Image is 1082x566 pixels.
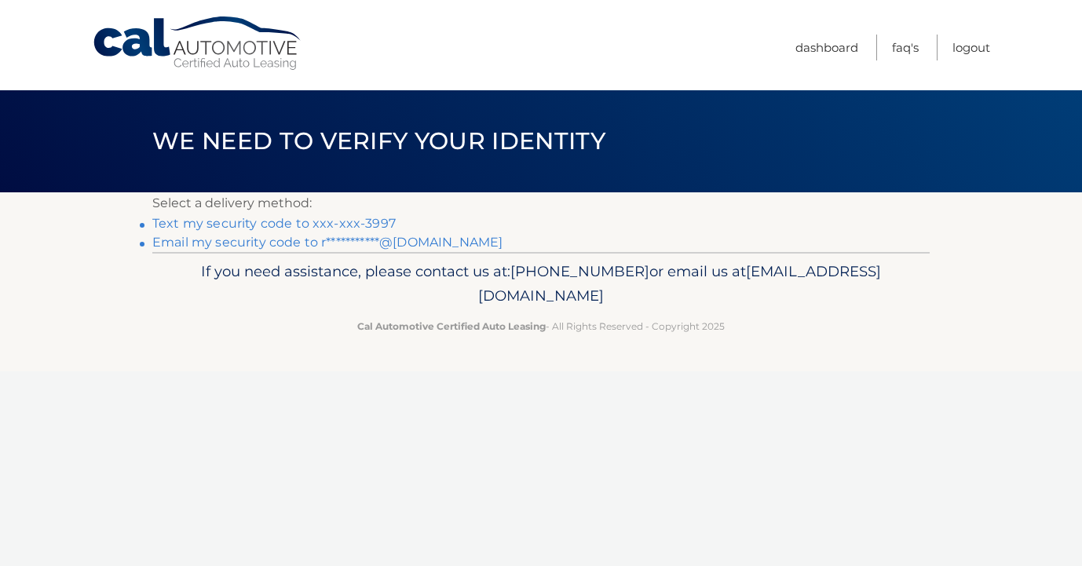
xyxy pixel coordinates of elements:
[152,126,605,155] span: We need to verify your identity
[952,35,990,60] a: Logout
[892,35,919,60] a: FAQ's
[163,259,919,309] p: If you need assistance, please contact us at: or email us at
[152,216,396,231] a: Text my security code to xxx-xxx-3997
[357,320,546,332] strong: Cal Automotive Certified Auto Leasing
[92,16,304,71] a: Cal Automotive
[152,192,930,214] p: Select a delivery method:
[795,35,858,60] a: Dashboard
[510,262,649,280] span: [PHONE_NUMBER]
[163,318,919,334] p: - All Rights Reserved - Copyright 2025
